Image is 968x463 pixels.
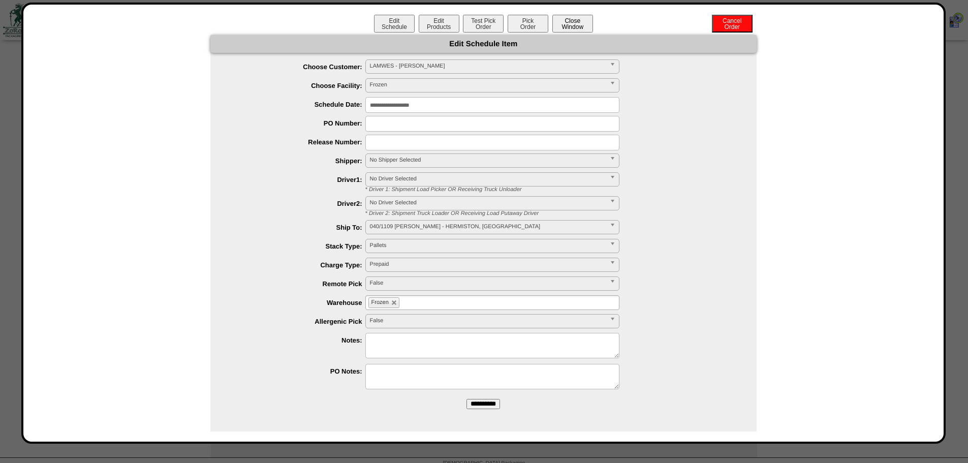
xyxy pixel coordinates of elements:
[231,367,365,375] label: PO Notes:
[370,258,606,270] span: Prepaid
[231,63,365,71] label: Choose Customer:
[370,315,606,327] span: False
[231,261,365,269] label: Charge Type:
[231,224,365,231] label: Ship To:
[370,154,606,166] span: No Shipper Selected
[370,173,606,185] span: No Driver Selected
[231,200,365,207] label: Driver2:
[231,336,365,344] label: Notes:
[371,299,389,305] span: Frozen
[370,239,606,252] span: Pallets
[231,176,365,183] label: Driver1:
[463,15,504,33] button: Test PickOrder
[231,119,365,127] label: PO Number:
[370,197,606,209] span: No Driver Selected
[508,15,548,33] button: PickOrder
[210,35,757,53] div: Edit Schedule Item
[231,101,365,108] label: Schedule Date:
[358,187,757,193] div: * Driver 1: Shipment Load Picker OR Receiving Truck Unloader
[231,299,365,306] label: Warehouse
[712,15,753,33] button: CancelOrder
[231,280,365,288] label: Remote Pick
[552,15,593,33] button: CloseWindow
[370,79,606,91] span: Frozen
[370,221,606,233] span: 040/1109 [PERSON_NAME] - HERMISTON, [GEOGRAPHIC_DATA]
[231,242,365,250] label: Stack Type:
[370,60,606,72] span: LAMWES - [PERSON_NAME]
[231,138,365,146] label: Release Number:
[370,277,606,289] span: False
[358,210,757,217] div: * Driver 2: Shipment Truck Loader OR Receiving Load Putaway Driver
[551,23,594,30] a: CloseWindow
[231,318,365,325] label: Allergenic Pick
[231,157,365,165] label: Shipper:
[231,82,365,89] label: Choose Facility:
[374,15,415,33] button: EditSchedule
[419,15,459,33] button: EditProducts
